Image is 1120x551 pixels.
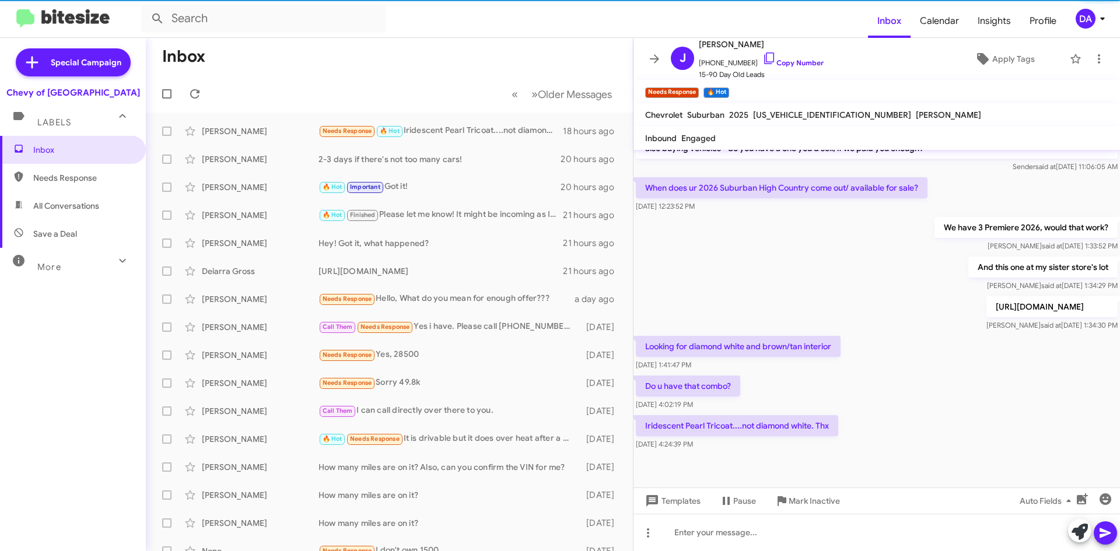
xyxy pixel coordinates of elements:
[318,376,580,389] div: Sorry 49.8k
[33,144,132,156] span: Inbox
[916,110,981,120] span: [PERSON_NAME]
[699,69,824,80] span: 15-90 Day Old Leads
[202,377,318,389] div: [PERSON_NAME]
[986,296,1118,317] p: [URL][DOMAIN_NAME]
[645,110,682,120] span: Chevrolet
[636,415,838,436] p: Iridescent Pearl Tricoat....not diamond white. Thx
[1013,162,1118,171] span: Sender [DATE] 11:06:05 AM
[524,82,619,106] button: Next
[318,517,580,529] div: How many miles are on it?
[318,237,563,249] div: Hey! Got it, what happened?
[318,404,580,417] div: I can call directly over there to you.
[318,432,580,445] div: It is drivable but it does over heat after a while yes
[6,87,140,99] div: Chevy of [GEOGRAPHIC_DATA]
[563,125,624,137] div: 18 hours ago
[580,321,624,333] div: [DATE]
[323,295,372,303] span: Needs Response
[323,435,342,443] span: 🔥 Hot
[561,181,624,193] div: 20 hours ago
[729,110,748,120] span: 2025
[992,48,1035,69] span: Apply Tags
[580,377,624,389] div: [DATE]
[360,323,410,331] span: Needs Response
[141,5,386,33] input: Search
[987,281,1118,290] span: [PERSON_NAME] [DATE] 1:34:29 PM
[911,4,968,38] a: Calendar
[1020,490,1076,511] span: Auto Fields
[51,57,121,68] span: Special Campaign
[575,293,624,305] div: a day ago
[636,177,928,198] p: When does ur 2026 Suburban High Country come out/ available for sale?
[988,241,1118,250] span: [PERSON_NAME] [DATE] 1:33:52 PM
[323,323,353,331] span: Call Them
[16,48,131,76] a: Special Campaign
[645,87,699,98] small: Needs Response
[202,405,318,417] div: [PERSON_NAME]
[636,400,693,409] span: [DATE] 4:02:19 PM
[580,517,624,529] div: [DATE]
[986,321,1118,329] span: [PERSON_NAME] [DATE] 1:34:30 PM
[323,211,342,219] span: 🔥 Hot
[1035,162,1056,171] span: said at
[202,461,318,473] div: [PERSON_NAME]
[733,490,756,511] span: Pause
[202,517,318,529] div: [PERSON_NAME]
[202,489,318,501] div: [PERSON_NAME]
[37,117,71,128] span: Labels
[202,321,318,333] div: [PERSON_NAME]
[687,110,724,120] span: Suburban
[789,490,840,511] span: Mark Inactive
[563,265,624,277] div: 21 hours ago
[681,133,716,143] span: Engaged
[636,440,693,448] span: [DATE] 4:24:39 PM
[868,4,911,38] span: Inbox
[580,405,624,417] div: [DATE]
[318,265,563,277] div: [URL][DOMAIN_NAME]
[944,48,1064,69] button: Apply Tags
[561,153,624,165] div: 20 hours ago
[636,336,841,357] p: Looking for diamond white and brown/tan interior
[323,407,353,415] span: Call Them
[753,110,911,120] span: [US_VEHICLE_IDENTIFICATION_NUMBER]
[505,82,619,106] nav: Page navigation example
[1076,9,1095,29] div: DA
[699,37,824,51] span: [PERSON_NAME]
[202,265,318,277] div: Deiarra Gross
[580,349,624,361] div: [DATE]
[563,237,624,249] div: 21 hours ago
[323,127,372,135] span: Needs Response
[202,433,318,445] div: [PERSON_NAME]
[33,200,99,212] span: All Conversations
[202,349,318,361] div: [PERSON_NAME]
[1020,4,1066,38] a: Profile
[531,87,538,101] span: »
[636,360,691,369] span: [DATE] 1:41:47 PM
[350,183,380,191] span: Important
[1066,9,1107,29] button: DA
[633,490,710,511] button: Templates
[318,489,580,501] div: How many miles are on it?
[636,375,740,396] p: Do u have that combo?
[162,47,205,66] h1: Inbox
[636,202,695,210] span: [DATE] 12:23:52 PM
[968,4,1020,38] a: Insights
[1042,241,1062,250] span: said at
[350,435,400,443] span: Needs Response
[580,461,624,473] div: [DATE]
[643,490,701,511] span: Templates
[350,211,376,219] span: Finished
[318,208,563,222] div: Please let me know! It might be incoming as I don't see any on my inventory
[318,348,580,362] div: Yes, 28500
[680,49,686,68] span: J
[505,82,525,106] button: Previous
[699,51,824,69] span: [PHONE_NUMBER]
[318,180,561,194] div: Got it!
[202,153,318,165] div: [PERSON_NAME]
[563,209,624,221] div: 21 hours ago
[762,58,824,67] a: Copy Number
[538,88,612,101] span: Older Messages
[645,133,677,143] span: Inbound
